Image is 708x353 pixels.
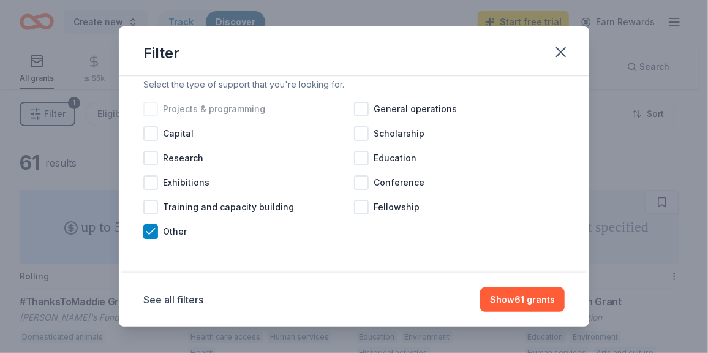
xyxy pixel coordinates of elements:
button: Show61 grants [480,287,565,312]
div: Filter [143,44,179,63]
span: Exhibitions [163,175,209,190]
span: Education [374,151,416,165]
span: Fellowship [374,200,420,214]
button: See all filters [143,292,203,307]
span: Training and capacity building [163,200,294,214]
span: General operations [374,102,457,116]
span: Projects & programming [163,102,265,116]
span: Capital [163,126,194,141]
div: Select the type of support that you're looking for. [143,77,565,92]
span: Scholarship [374,126,424,141]
span: Other [163,224,187,239]
span: Research [163,151,203,165]
span: Conference [374,175,424,190]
